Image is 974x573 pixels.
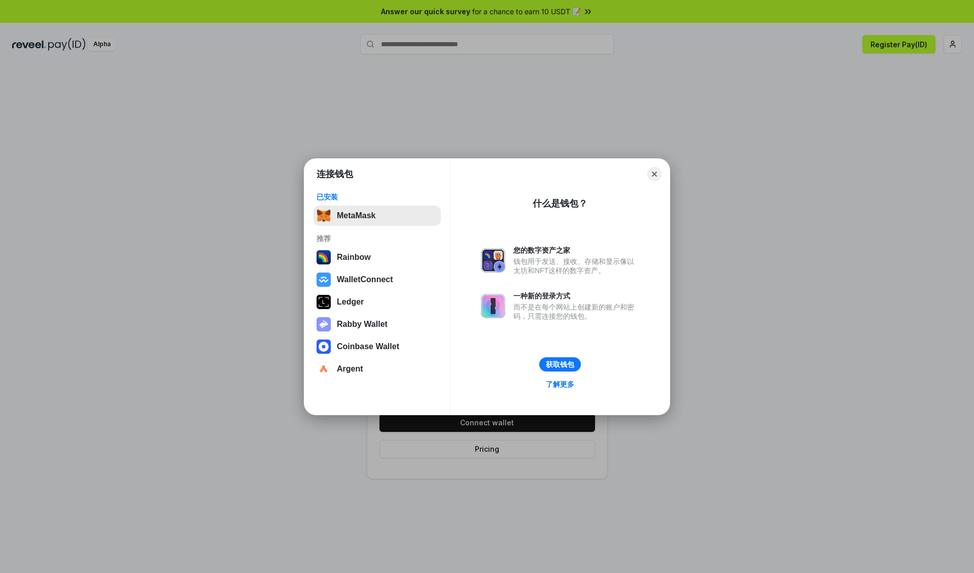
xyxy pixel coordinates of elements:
[337,342,399,351] div: Coinbase Wallet
[317,362,331,376] img: svg+xml,%3Csvg%20width%3D%2228%22%20height%3D%2228%22%20viewBox%3D%220%200%2028%2028%22%20fill%3D...
[513,302,639,321] div: 而不是在每个网站上创建新的账户和密码，只需连接您的钱包。
[317,340,331,354] img: svg+xml,%3Csvg%20width%3D%2228%22%20height%3D%2228%22%20viewBox%3D%220%200%2028%2028%22%20fill%3D...
[317,250,331,264] img: svg+xml,%3Csvg%20width%3D%22120%22%20height%3D%22120%22%20viewBox%3D%220%200%20120%20120%22%20fil...
[337,364,363,374] div: Argent
[314,247,441,267] button: Rainbow
[314,206,441,226] button: MetaMask
[337,320,388,329] div: Rabby Wallet
[317,234,438,243] div: 推荐
[647,167,662,181] button: Close
[314,292,441,312] button: Ledger
[337,211,375,220] div: MetaMask
[317,192,438,201] div: 已安装
[317,317,331,331] img: svg+xml,%3Csvg%20xmlns%3D%22http%3A%2F%2Fwww.w3.org%2F2000%2Fsvg%22%20fill%3D%22none%22%20viewBox...
[533,197,587,210] div: 什么是钱包？
[513,246,639,255] div: 您的数字资产之家
[337,253,371,262] div: Rainbow
[513,291,639,300] div: 一种新的登录方式
[317,209,331,223] img: svg+xml,%3Csvg%20fill%3D%22none%22%20height%3D%2233%22%20viewBox%3D%220%200%2035%2033%22%20width%...
[314,359,441,379] button: Argent
[481,294,505,318] img: svg+xml,%3Csvg%20xmlns%3D%22http%3A%2F%2Fwww.w3.org%2F2000%2Fsvg%22%20fill%3D%22none%22%20viewBox...
[314,336,441,357] button: Coinbase Wallet
[546,360,574,369] div: 获取钱包
[314,314,441,334] button: Rabby Wallet
[317,295,331,309] img: svg+xml,%3Csvg%20xmlns%3D%22http%3A%2F%2Fwww.w3.org%2F2000%2Fsvg%22%20width%3D%2228%22%20height%3...
[337,297,364,307] div: Ledger
[546,380,574,389] div: 了解更多
[513,257,639,275] div: 钱包用于发送、接收、存储和显示像以太坊和NFT这样的数字资产。
[539,357,581,372] button: 获取钱包
[317,273,331,287] img: svg+xml,%3Csvg%20width%3D%2228%22%20height%3D%2228%22%20viewBox%3D%220%200%2028%2028%22%20fill%3D...
[481,248,505,273] img: svg+xml,%3Csvg%20xmlns%3D%22http%3A%2F%2Fwww.w3.org%2F2000%2Fsvg%22%20fill%3D%22none%22%20viewBox...
[337,275,393,284] div: WalletConnect
[540,378,580,391] a: 了解更多
[317,168,353,180] h1: 连接钱包
[314,269,441,290] button: WalletConnect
